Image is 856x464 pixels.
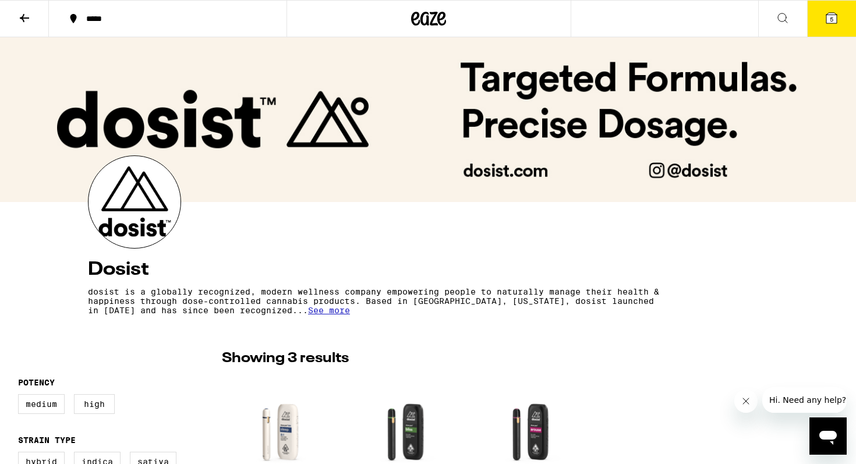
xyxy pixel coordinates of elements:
span: 5 [830,16,833,23]
button: 5 [807,1,856,37]
iframe: Button to launch messaging window [809,417,847,455]
span: See more [308,306,350,315]
h4: Dosist [88,260,768,279]
iframe: Close message [734,389,758,413]
label: High [74,394,115,414]
label: Medium [18,394,65,414]
p: dosist is a globally recognized, modern wellness company empowering people to naturally manage th... [88,287,666,315]
legend: Strain Type [18,435,76,445]
p: Showing 3 results [222,349,349,369]
legend: Potency [18,378,55,387]
img: Dosist logo [89,156,181,248]
iframe: Message from company [762,387,847,413]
